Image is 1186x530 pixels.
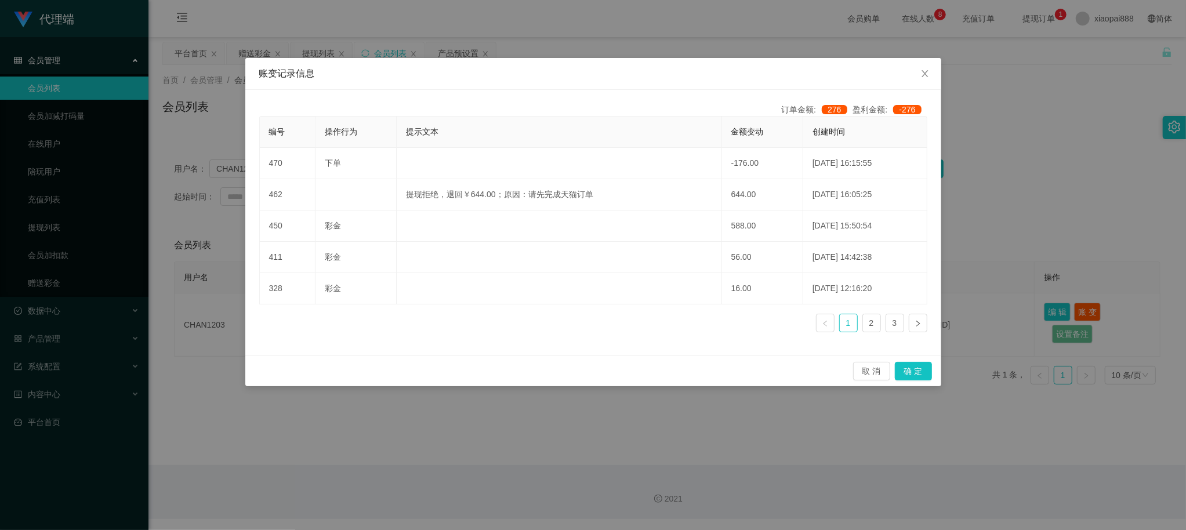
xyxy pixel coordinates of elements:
i: 图标: close [920,69,930,78]
div: 订单金额: [781,104,853,116]
button: Close [909,58,941,90]
i: 图标: right [915,320,922,327]
a: 3 [886,314,904,332]
td: 588.00 [722,210,803,242]
span: -276 [893,105,921,114]
a: 1 [840,314,857,332]
td: 328 [260,273,315,304]
td: -176.00 [722,148,803,179]
td: 462 [260,179,315,210]
td: 提现拒绝，退回￥644.00；原因：请先完成天猫订单 [397,179,722,210]
td: [DATE] 16:05:25 [803,179,927,210]
td: [DATE] 12:16:20 [803,273,927,304]
div: 账变记录信息 [259,67,927,80]
span: 提示文本 [406,127,438,136]
a: 2 [863,314,880,332]
td: [DATE] 15:50:54 [803,210,927,242]
td: 56.00 [722,242,803,273]
span: 276 [822,105,847,114]
td: 彩金 [315,273,397,304]
td: 470 [260,148,315,179]
td: [DATE] 14:42:38 [803,242,927,273]
span: 编号 [269,127,285,136]
li: 上一页 [816,314,835,332]
td: 16.00 [722,273,803,304]
li: 下一页 [909,314,927,332]
td: 644.00 [722,179,803,210]
button: 取 消 [853,362,890,380]
i: 图标: left [822,320,829,327]
td: 彩金 [315,210,397,242]
td: [DATE] 16:15:55 [803,148,927,179]
td: 450 [260,210,315,242]
div: 盈利金额: [853,104,927,116]
td: 彩金 [315,242,397,273]
span: 金额变动 [731,127,764,136]
td: 411 [260,242,315,273]
li: 1 [839,314,858,332]
button: 确 定 [895,362,932,380]
span: 操作行为 [325,127,357,136]
td: 下单 [315,148,397,179]
span: 创建时间 [813,127,845,136]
